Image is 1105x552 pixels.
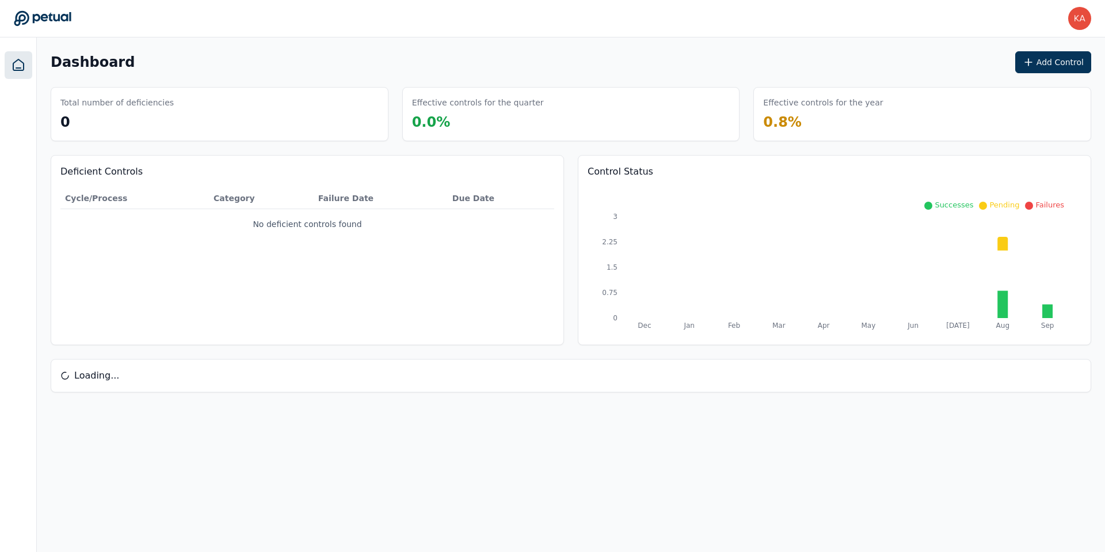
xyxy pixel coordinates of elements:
tspan: 1.5 [607,263,618,271]
tspan: Aug [996,322,1009,330]
h3: Effective controls for the year [763,97,883,108]
tspan: 0.75 [602,289,618,297]
button: Add Control [1015,51,1091,73]
h3: Total number of deficiencies [60,97,174,108]
th: Category [209,188,314,209]
span: 0.0 % [412,114,451,130]
img: karen.yeung@toasttab.com [1068,7,1091,30]
span: 0 [60,114,70,130]
a: Dashboard [5,51,32,79]
tspan: Sep [1041,322,1054,330]
tspan: 2.25 [602,238,618,246]
h3: Effective controls for the quarter [412,97,544,108]
tspan: Jun [907,322,919,330]
tspan: Jan [683,322,695,330]
tspan: May [861,322,875,330]
h1: Dashboard [51,53,135,71]
tspan: Feb [728,322,740,330]
span: 0.8 % [763,114,802,130]
span: Failures [1035,201,1064,209]
tspan: 0 [613,314,618,322]
tspan: [DATE] [946,322,970,330]
tspan: 3 [613,213,618,221]
span: Pending [989,201,1019,209]
tspan: Dec [638,322,651,330]
tspan: Apr [818,322,830,330]
tspan: Mar [772,322,786,330]
th: Failure Date [314,188,448,209]
span: Successes [935,201,973,209]
a: Go to Dashboard [14,10,71,27]
h3: Deficient Controls [60,165,554,179]
td: No deficient controls found [60,209,554,240]
div: Loading... [51,360,1091,392]
h3: Control Status [588,165,1081,179]
th: Due Date [448,188,554,209]
th: Cycle/Process [60,188,209,209]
